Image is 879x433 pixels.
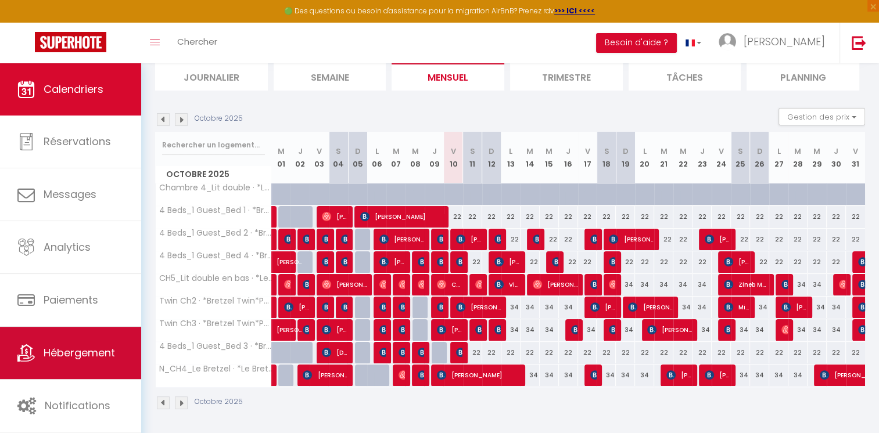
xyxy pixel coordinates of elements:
[769,251,788,273] div: 22
[317,146,322,157] abbr: V
[827,342,846,363] div: 22
[360,205,443,228] span: [PERSON_NAME]
[444,132,463,183] th: 10
[157,342,274,351] span: 4 Beds_1 Guest_Bed 3 · *Bretzel Bed*Petite Venise*[GEOGRAPHIC_DATA]*City.C*
[482,206,501,228] div: 22
[475,273,482,295] span: [PERSON_NAME]
[750,342,769,363] div: 22
[750,365,769,386] div: 34
[693,274,712,295] div: 34
[392,62,504,91] li: Mensuel
[661,146,668,157] abbr: M
[379,341,386,363] span: [PERSON_NAME]
[540,342,559,363] div: 22
[290,132,310,183] th: 02
[375,146,379,157] abbr: L
[643,146,647,157] abbr: L
[724,273,769,295] span: Zineb Maaiden
[540,206,559,228] div: 22
[750,251,769,273] div: 22
[724,296,749,318] span: Millinghoffer [PERSON_NAME]
[712,342,731,363] div: 22
[379,228,424,250] span: [PERSON_NAME]
[379,296,386,318] span: [PERSON_NAME]
[526,146,533,157] abbr: M
[604,146,609,157] abbr: S
[616,206,635,228] div: 22
[616,342,635,363] div: 22
[272,297,278,319] a: [PERSON_NAME]
[788,274,808,295] div: 34
[521,206,540,228] div: 22
[559,342,578,363] div: 22
[367,132,386,183] th: 06
[827,206,846,228] div: 22
[157,274,274,283] span: CH5_Lit double en bas · *Le Bretzel*Petite Venise*[GEOGRAPHIC_DATA]*City.C*
[521,132,540,183] th: 14
[157,183,274,192] span: Chambre 4_Lit double · *Le Bretzel*Petite Venise*[GEOGRAPHIC_DATA]*City.C*
[399,296,405,318] span: [PERSON_NAME]
[693,251,712,273] div: 22
[540,365,559,386] div: 34
[827,251,846,273] div: 22
[559,297,578,318] div: 34
[559,251,578,273] div: 22
[552,251,558,273] span: [PERSON_NAME]
[322,273,367,295] span: [PERSON_NAME]
[750,297,769,318] div: 34
[781,296,807,318] span: [PERSON_NAME]
[418,273,424,295] span: [PERSON_NAME]
[533,273,577,295] span: [PERSON_NAME]
[654,251,673,273] div: 22
[635,365,654,386] div: 34
[609,273,615,295] span: [PERSON_NAME]
[510,62,623,91] li: Trimestre
[846,206,865,228] div: 22
[794,146,801,157] abbr: M
[44,240,91,254] span: Analytics
[399,364,405,386] span: [PERSON_NAME]
[719,146,724,157] abbr: V
[489,146,494,157] abbr: D
[277,313,303,335] span: [PERSON_NAME]
[731,365,750,386] div: 34
[839,273,845,295] span: [PERSON_NAME]
[418,251,424,273] span: [PERSON_NAME]
[719,33,736,50] img: ...
[590,273,597,295] span: Wiktoria Styczeń
[673,297,693,318] div: 34
[157,365,274,373] span: N_CH4_Le Bretzel · *Le Bretzel*Petite Venise*Wi-Fi*City Center*
[168,23,226,63] a: Chercher
[654,342,673,363] div: 22
[444,206,463,228] div: 22
[494,273,520,295] span: Victoria Amo Paniagua
[750,206,769,228] div: 22
[788,342,808,363] div: 22
[712,132,731,183] th: 24
[590,228,597,250] span: [PERSON_NAME]
[425,132,444,183] th: 09
[846,132,865,183] th: 31
[155,62,268,91] li: Journalier
[731,132,750,183] th: 25
[463,251,482,273] div: 22
[501,319,521,341] div: 34
[578,206,597,228] div: 22
[808,132,827,183] th: 29
[808,297,827,318] div: 34
[494,251,520,273] span: [PERSON_NAME]
[456,228,482,250] span: [PERSON_NAME]
[852,35,866,50] img: logout
[272,319,291,341] a: [PERSON_NAME]
[578,342,597,363] div: 22
[272,251,291,273] a: [PERSON_NAME]
[693,206,712,228] div: 22
[44,134,111,149] span: Réservations
[769,229,788,250] div: 22
[399,341,405,363] span: [PERSON_NAME]
[578,319,597,341] div: 34
[827,132,846,183] th: 30
[456,341,462,363] span: [PERSON_NAME]
[673,132,693,183] th: 22
[788,229,808,250] div: 22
